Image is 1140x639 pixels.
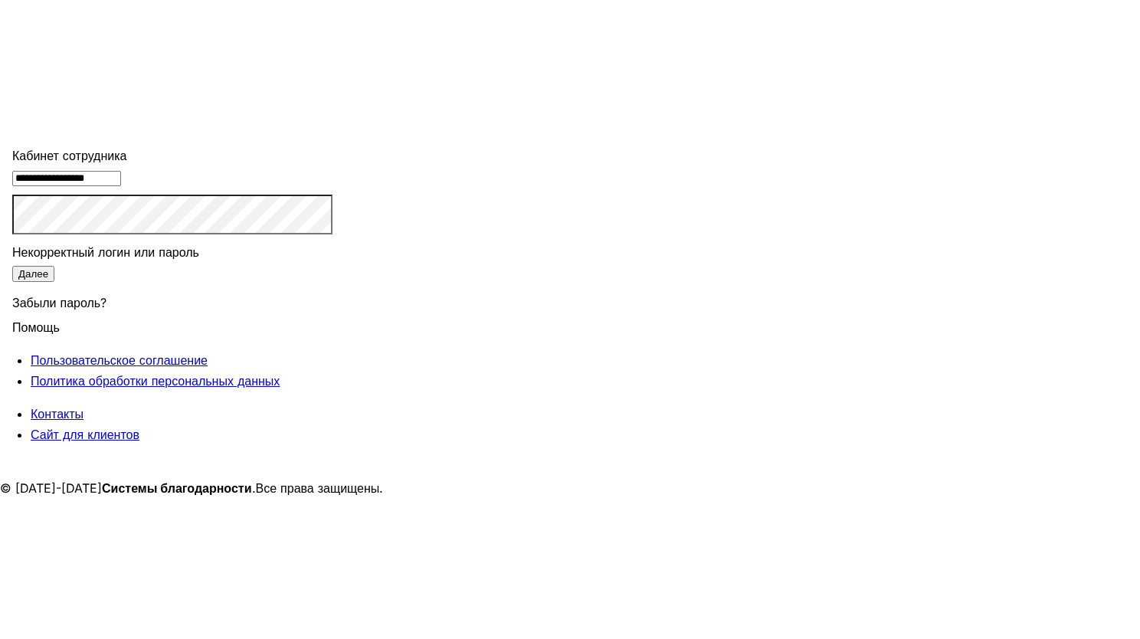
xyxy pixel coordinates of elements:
div: Некорректный логин или пароль [12,242,332,263]
span: Все права защищены. [256,480,384,496]
button: Далее [12,266,54,282]
span: Помощь [12,310,60,335]
strong: Системы благодарности [102,480,252,496]
a: Политика обработки персональных данных [31,373,280,388]
a: Контакты [31,406,84,421]
div: Кабинет сотрудника [12,146,332,166]
div: Забыли пароль? [12,283,332,317]
a: Сайт для клиентов [31,427,139,442]
a: Пользовательское соглашение [31,352,208,368]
